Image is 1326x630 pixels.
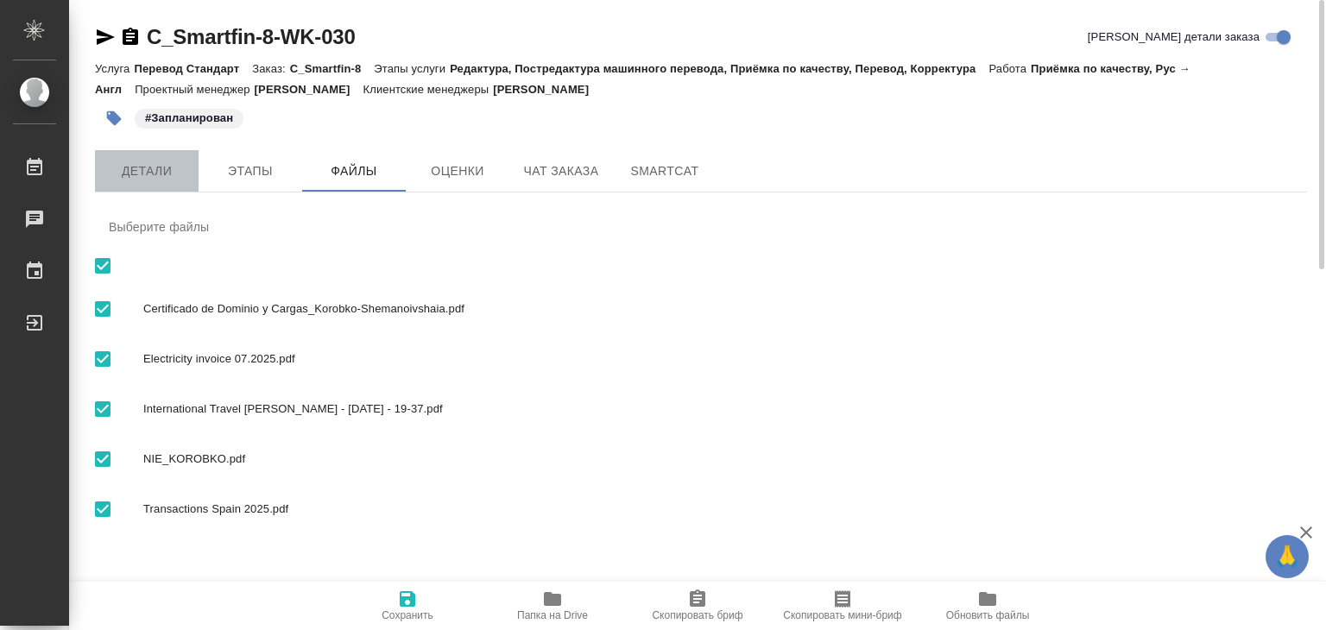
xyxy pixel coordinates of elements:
[133,110,245,124] span: Запланирован
[252,62,289,75] p: Заказ:
[143,400,1293,418] span: International Travel [PERSON_NAME] - [DATE] - 19-37.pdf
[95,284,1307,334] div: Certificado de Dominio y Cargas_Korobko-Shemanoivshaia.pdf
[143,501,1293,518] span: Transactions Spain 2025.pdf
[450,62,988,75] p: Редактура, Постредактура машинного перевода, Приёмка по качеству, Перевод, Корректура
[147,25,356,48] a: C_Smartfin-8-WK-030
[520,161,603,182] span: Чат заказа
[95,62,134,75] p: Услуга
[1266,535,1309,578] button: 🙏
[120,27,141,47] button: Скопировать ссылку
[623,161,706,182] span: SmartCat
[134,62,252,75] p: Перевод Стандарт
[290,62,375,75] p: C_Smartfin-8
[85,341,121,377] span: Выбрать все вложенные папки
[209,161,292,182] span: Этапы
[1088,28,1260,46] span: [PERSON_NAME] детали заказа
[95,484,1307,534] div: Transactions Spain 2025.pdf
[374,62,450,75] p: Этапы услуги
[416,161,499,182] span: Оценки
[85,391,121,427] span: Выбрать все вложенные папки
[255,83,363,96] p: [PERSON_NAME]
[143,450,1293,468] span: NIE_KOROBKO.pdf
[95,434,1307,484] div: NIE_KOROBKO.pdf
[95,27,116,47] button: Скопировать ссылку для ЯМессенджера
[95,206,1307,248] div: Выберите файлы
[85,291,121,327] span: Выбрать все вложенные папки
[493,83,602,96] p: [PERSON_NAME]
[143,350,1293,368] span: Electricity invoice 07.2025.pdf
[105,161,188,182] span: Детали
[135,83,254,96] p: Проектный менеджер
[95,99,133,137] button: Добавить тэг
[85,441,121,477] span: Выбрать все вложенные папки
[1272,539,1302,575] span: 🙏
[313,161,395,182] span: Файлы
[85,491,121,527] span: Выбрать все вложенные папки
[145,110,233,127] p: #Запланирован
[95,384,1307,434] div: International Travel [PERSON_NAME] - [DATE] - 19-37.pdf
[988,62,1031,75] p: Работа
[143,300,1293,318] span: Certificado de Dominio y Cargas_Korobko-Shemanoivshaia.pdf
[95,334,1307,384] div: Electricity invoice 07.2025.pdf
[363,83,494,96] p: Клиентские менеджеры
[915,582,1060,630] button: Файлы из папки out будут заново скопированы с заменой в папку in для следующей работ(-ы), где ест...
